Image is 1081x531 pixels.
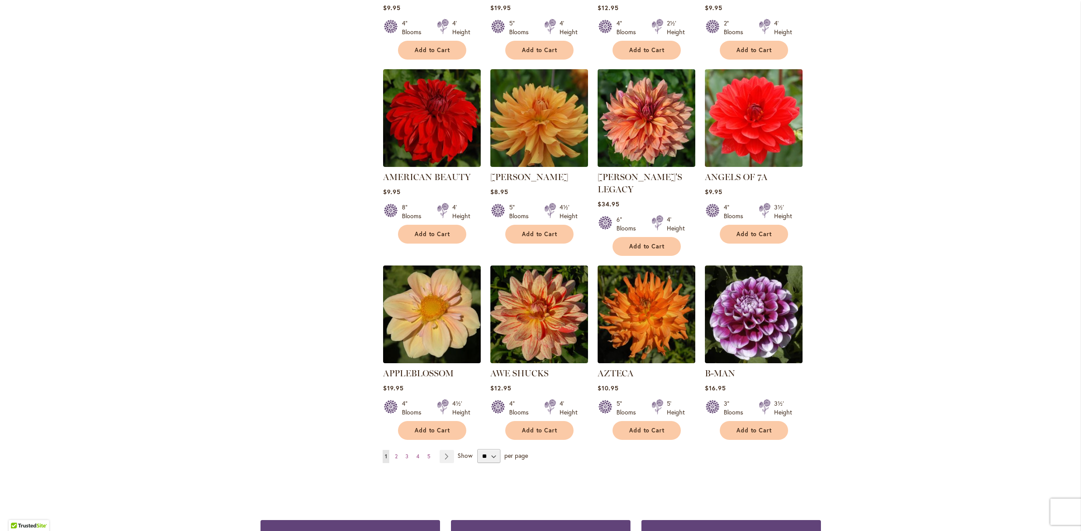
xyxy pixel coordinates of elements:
button: Add to Cart [505,225,574,244]
img: AMERICAN BEAUTY [383,69,481,167]
a: 2 [393,450,400,463]
div: 5' Height [667,399,685,417]
div: 3" Blooms [724,399,748,417]
button: Add to Cart [505,421,574,440]
span: $9.95 [705,4,722,12]
span: Add to Cart [415,427,451,434]
span: $19.95 [490,4,511,12]
span: Add to Cart [629,427,665,434]
div: 4' Height [452,203,470,220]
a: [PERSON_NAME] [490,172,568,182]
button: Add to Cart [720,225,788,244]
span: Add to Cart [522,46,558,54]
div: 4" Blooms [402,399,426,417]
div: 4½' Height [452,399,470,417]
span: 3 [405,453,408,460]
a: AZTECA [598,357,695,365]
div: 5" Blooms [616,399,641,417]
span: $10.95 [598,384,619,392]
span: $12.95 [490,384,511,392]
span: $9.95 [705,188,722,196]
span: Add to Cart [522,427,558,434]
span: 2 [395,453,398,460]
div: 4' Height [452,19,470,36]
span: $16.95 [705,384,726,392]
a: [PERSON_NAME]'S LEGACY [598,172,682,195]
img: Andy's Legacy [598,69,695,167]
div: 4' Height [774,19,792,36]
a: AMERICAN BEAUTY [383,172,471,182]
div: 5" Blooms [509,19,534,36]
span: $19.95 [383,384,404,392]
a: 5 [425,450,433,463]
a: AMERICAN BEAUTY [383,160,481,169]
a: APPLEBLOSSOM [383,357,481,365]
span: $34.95 [598,200,620,208]
div: 4" Blooms [509,399,534,417]
button: Add to Cart [613,421,681,440]
a: ANGELS OF 7A [705,172,768,182]
a: AWE SHUCKS [490,368,549,379]
div: 4½' Height [560,203,577,220]
a: AWE SHUCKS [490,357,588,365]
button: Add to Cart [720,41,788,60]
a: APPLEBLOSSOM [383,368,454,379]
span: Add to Cart [736,230,772,238]
a: ANDREW CHARLES [490,160,588,169]
div: 4' Height [667,215,685,233]
div: 8" Blooms [402,203,426,220]
span: $9.95 [383,4,401,12]
button: Add to Cart [613,237,681,256]
button: Add to Cart [398,225,466,244]
button: Add to Cart [398,421,466,440]
span: 5 [427,453,430,460]
span: Add to Cart [736,427,772,434]
a: B-MAN [705,357,803,365]
span: $12.95 [598,4,619,12]
a: Andy's Legacy [598,160,695,169]
span: Add to Cart [629,243,665,250]
div: 4' Height [560,19,577,36]
span: Add to Cart [415,46,451,54]
span: $9.95 [383,188,401,196]
span: Add to Cart [629,46,665,54]
span: 1 [385,453,387,460]
img: ANDREW CHARLES [490,69,588,167]
button: Add to Cart [505,41,574,60]
a: 3 [403,450,411,463]
div: 4' Height [560,399,577,417]
div: 2" Blooms [724,19,748,36]
div: 3½' Height [774,399,792,417]
a: AZTECA [598,368,634,379]
span: Add to Cart [736,46,772,54]
span: Show [458,451,472,460]
div: 6" Blooms [616,215,641,233]
img: B-MAN [705,265,803,363]
div: 2½' Height [667,19,685,36]
span: per page [504,451,528,460]
button: Add to Cart [398,41,466,60]
div: 4" Blooms [616,19,641,36]
a: ANGELS OF 7A [705,160,803,169]
div: 4" Blooms [402,19,426,36]
div: 4" Blooms [724,203,748,220]
div: 3½' Height [774,203,792,220]
button: Add to Cart [613,41,681,60]
img: AWE SHUCKS [490,265,588,363]
div: 5" Blooms [509,203,534,220]
a: 4 [414,450,422,463]
img: ANGELS OF 7A [705,69,803,167]
span: Add to Cart [415,230,451,238]
span: Add to Cart [522,230,558,238]
iframe: Launch Accessibility Center [7,500,31,524]
span: 4 [416,453,419,460]
button: Add to Cart [720,421,788,440]
img: APPLEBLOSSOM [383,265,481,363]
img: AZTECA [598,265,695,363]
a: B-MAN [705,368,735,379]
span: $8.95 [490,188,508,196]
